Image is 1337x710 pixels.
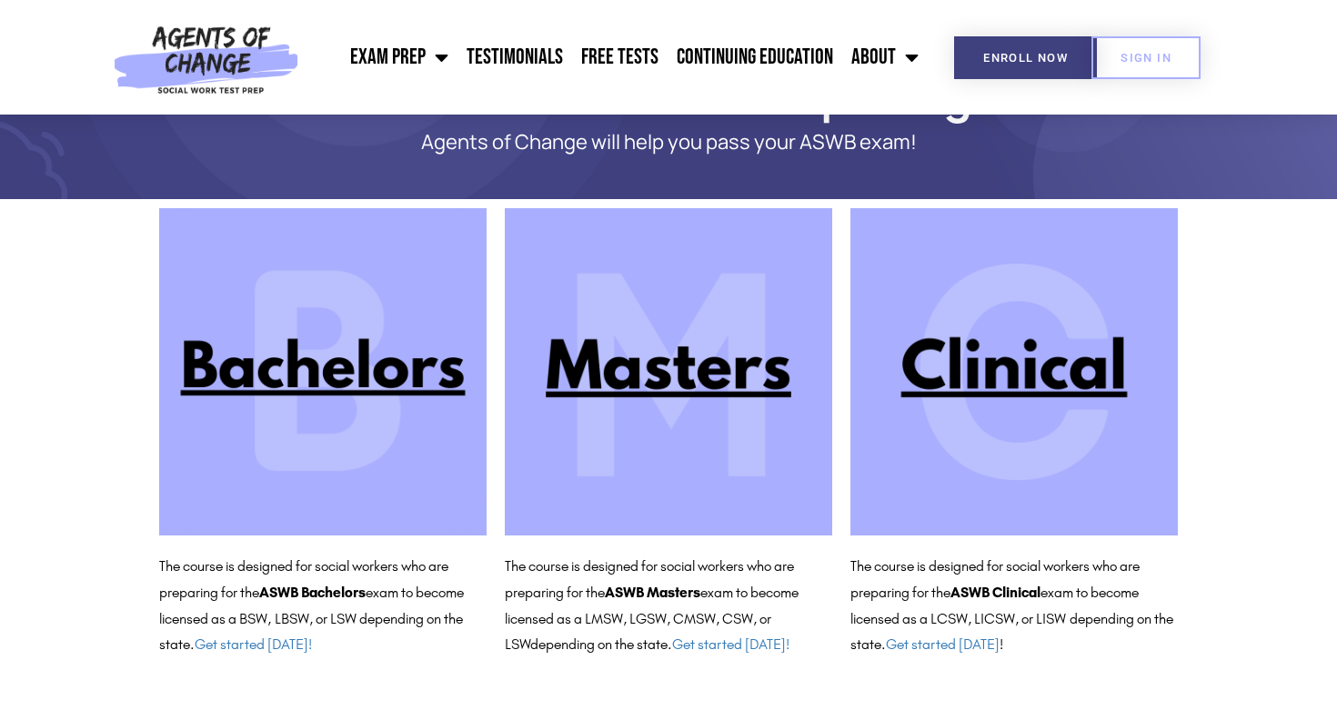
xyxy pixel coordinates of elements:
[341,35,457,80] a: Exam Prep
[1091,36,1201,79] a: SIGN IN
[886,635,1000,653] a: Get started [DATE]
[195,635,312,653] a: Get started [DATE]!
[850,554,1178,658] p: The course is designed for social workers who are preparing for the exam to become licensed as a ...
[605,584,700,601] b: ASWB Masters
[505,554,832,658] p: The course is designed for social workers who are preparing for the exam to become licensed as a ...
[457,35,572,80] a: Testimonials
[530,635,789,653] span: depending on the state.
[954,36,1097,79] a: Enroll Now
[668,35,842,80] a: Continuing Education
[842,35,928,80] a: About
[159,554,487,658] p: The course is designed for social workers who are preparing for the exam to become licensed as a ...
[572,35,668,80] a: Free Tests
[881,635,1003,653] span: . !
[259,584,366,601] b: ASWB Bachelors
[223,131,1114,154] p: Agents of Change will help you pass your ASWB exam!
[1121,52,1171,64] span: SIGN IN
[983,52,1068,64] span: Enroll Now
[950,584,1040,601] b: ASWB Clinical
[307,35,928,80] nav: Menu
[672,635,789,653] a: Get started [DATE]!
